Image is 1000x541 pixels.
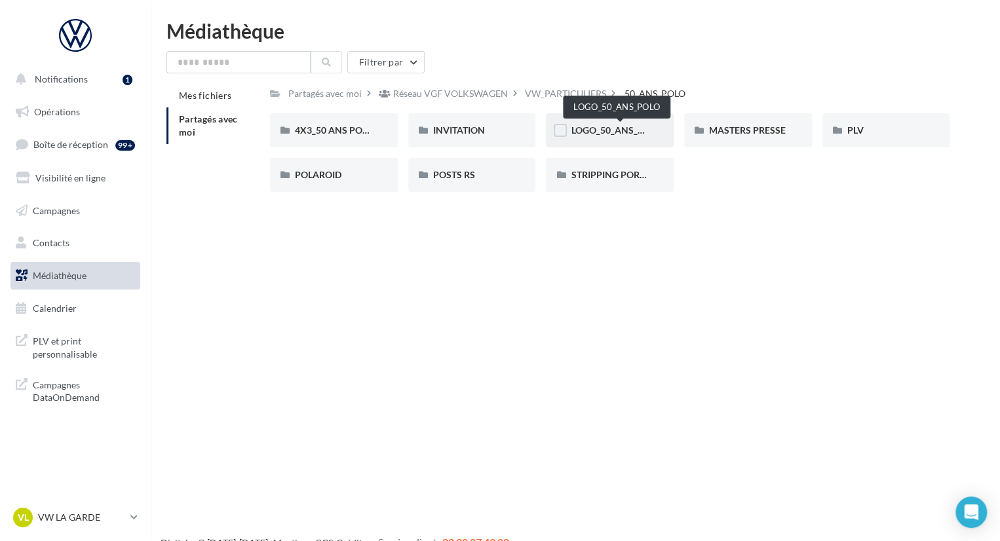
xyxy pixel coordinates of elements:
span: Visibilité en ligne [35,172,106,183]
a: Médiathèque [8,262,143,289]
span: Campagnes DataOnDemand [33,376,135,404]
a: Boîte de réception99+ [8,130,143,159]
div: Open Intercom Messenger [955,496,987,528]
span: POSTS RS [433,169,475,180]
button: Filtrer par [347,51,425,73]
a: VL VW LA GARDE [10,505,140,530]
span: Campagnes [33,204,80,215]
div: 99+ [115,140,135,151]
a: Campagnes [8,197,143,225]
a: Campagnes DataOnDemand [8,371,143,409]
a: Visibilité en ligne [8,164,143,192]
span: Médiathèque [33,270,87,281]
span: Partagés avec moi [179,113,238,138]
span: Contacts [33,237,69,248]
div: LOGO_50_ANS_POLO [563,96,670,119]
div: VW_PARTICULIERS [525,87,606,100]
div: Médiathèque [166,21,984,41]
p: VW LA GARDE [38,511,125,524]
span: Notifications [35,73,88,84]
a: PLV et print personnalisable [8,327,143,365]
span: Opérations [34,106,80,117]
span: Boîte de réception [33,139,108,150]
a: Contacts [8,229,143,257]
span: Calendrier [33,303,77,314]
div: _50_ANS_POLO [621,87,685,100]
span: MASTERS PRESSE [709,124,786,136]
span: PLV [847,124,864,136]
span: STRIPPING PORTIERE [571,169,663,180]
span: INVITATION [433,124,485,136]
span: 4X3_50 ANS POLO [295,124,374,136]
button: Notifications 1 [8,65,138,93]
span: VL [18,511,29,524]
a: Opérations [8,98,143,126]
a: Calendrier [8,295,143,322]
span: Mes fichiers [179,90,231,101]
div: 1 [123,75,132,85]
span: PLV et print personnalisable [33,332,135,360]
div: Réseau VGF VOLKSWAGEN [393,87,508,100]
div: Partagés avec moi [288,87,362,100]
span: LOGO_50_ANS_POLO [571,124,661,136]
span: POLAROID [295,169,341,180]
